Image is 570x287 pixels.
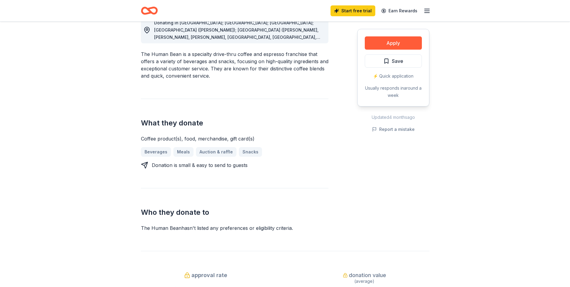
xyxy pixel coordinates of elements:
[141,4,158,18] a: Home
[372,126,415,133] button: Report a mistake
[392,57,403,65] span: Save
[331,5,375,16] a: Start free trial
[357,114,429,121] div: Updated 4 months ago
[365,36,422,50] button: Apply
[152,162,248,169] div: Donation is small & easy to send to guests
[141,135,328,142] div: Coffee product(s), food, merchandise, gift card(s)
[365,54,422,68] button: Save
[378,5,421,16] a: Earn Rewards
[141,51,328,79] div: The Human Bean is a specialty drive-thru coffee and espresso franchise that offers a variety of b...
[141,208,328,217] h2: Who they donate to
[365,73,422,80] div: ⚡️ Quick application
[349,270,386,280] span: donation value
[141,118,328,128] h2: What they donate
[191,270,227,280] span: approval rate
[141,224,328,232] div: The Human Bean hasn ' t listed any preferences or eligibility criteria.
[300,278,429,285] div: (average)
[365,85,422,99] div: Usually responds in around a week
